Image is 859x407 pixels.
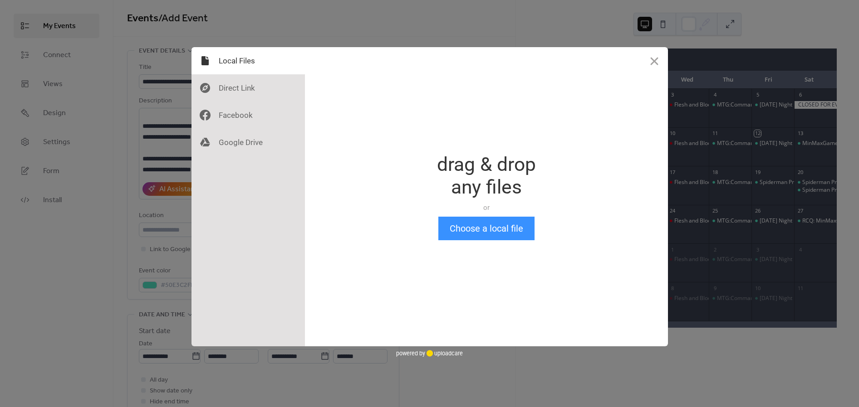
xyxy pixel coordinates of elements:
[396,346,463,360] div: powered by
[191,47,305,74] div: Local Files
[437,153,536,199] div: drag & drop any files
[191,102,305,129] div: Facebook
[641,47,668,74] button: Close
[191,129,305,156] div: Google Drive
[425,350,463,357] a: uploadcare
[438,217,535,240] button: Choose a local file
[437,203,536,212] div: or
[191,74,305,102] div: Direct Link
